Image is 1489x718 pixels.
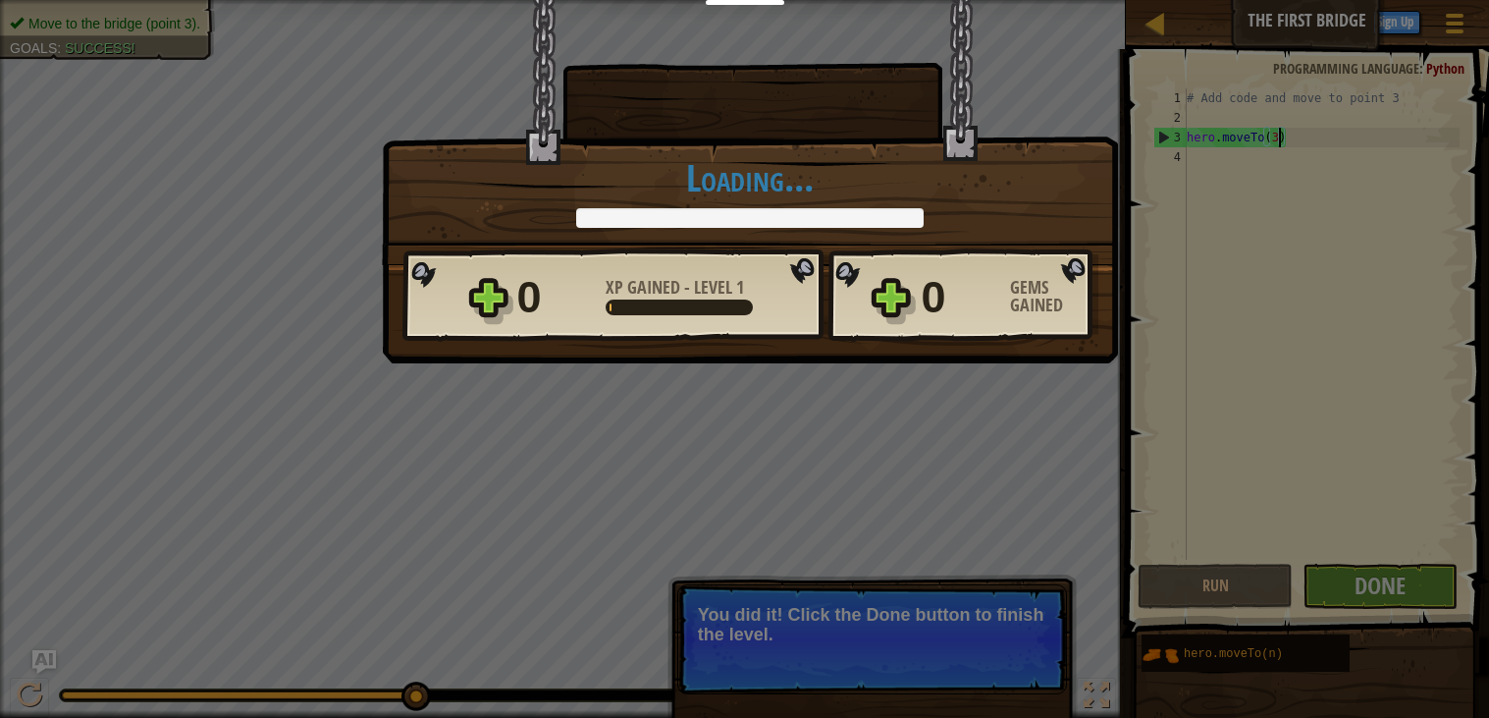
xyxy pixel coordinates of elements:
[736,275,744,300] span: 1
[402,157,1097,198] h1: Loading...
[517,266,594,329] div: 0
[1010,279,1098,314] div: Gems Gained
[922,266,998,329] div: 0
[606,279,744,297] div: -
[690,275,736,300] span: Level
[606,275,684,300] span: XP Gained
